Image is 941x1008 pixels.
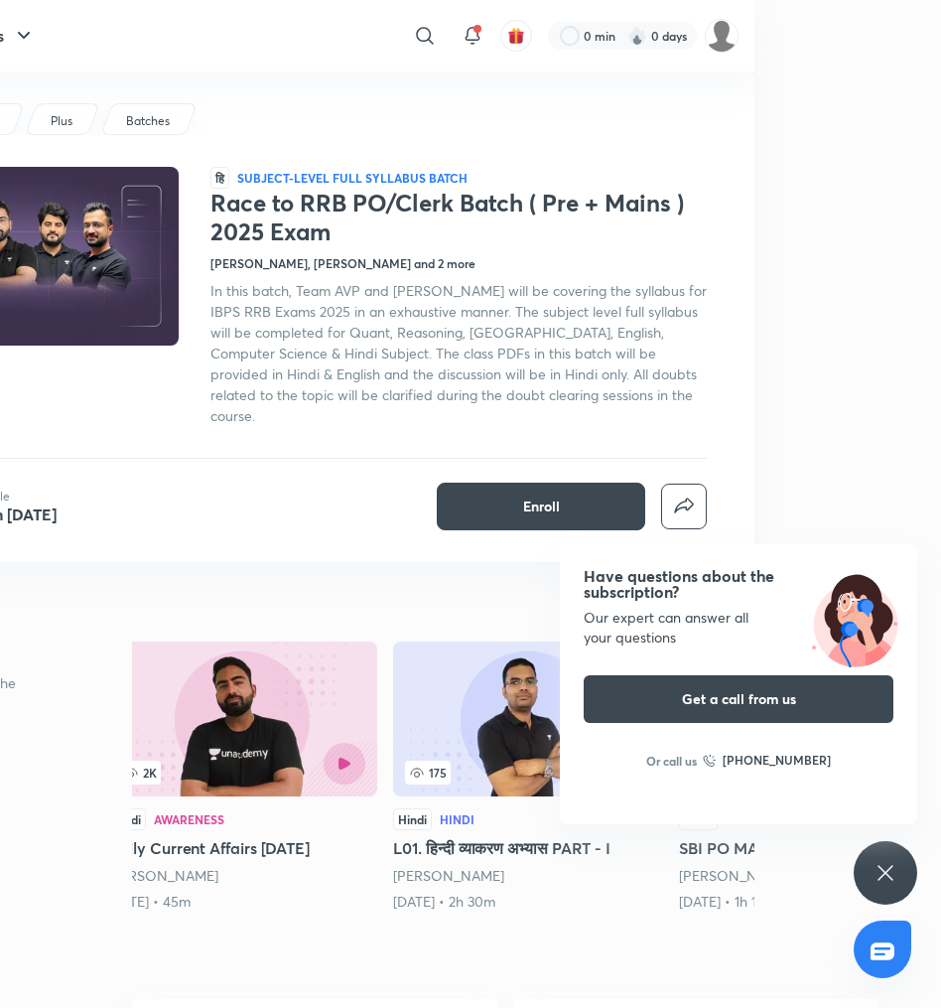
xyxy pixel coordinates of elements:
a: Plus [48,112,76,130]
span: Enroll [523,497,560,516]
h4: [PERSON_NAME], [PERSON_NAME] and 2 more [210,254,475,272]
span: हि [210,167,229,189]
p: Plus [51,112,72,130]
a: 2KHindiAwarenessDaily Current Affairs [DATE][PERSON_NAME][DATE] • 45m [107,642,377,912]
a: [PERSON_NAME] [393,866,504,885]
div: 6th Aug • 45m [107,892,377,912]
a: L01. हिन्दी व्याकरण अभ्यास PART - I [393,642,663,912]
img: Piyush Mishra [705,19,739,53]
h1: Race to RRB PO/Clerk Batch ( Pre + Mains ) 2025 Exam [210,189,707,246]
img: ttu_illustration_new.svg [792,568,917,667]
p: Or call us [646,752,697,770]
h6: [PHONE_NUMBER] [723,751,831,771]
div: Hindi [440,813,474,825]
h4: Have questions about the subscription? [584,568,893,600]
a: [PERSON_NAME] [107,866,218,885]
img: streak [627,26,647,46]
button: Get a call from us [584,675,893,723]
div: Awareness [154,813,224,825]
a: [PERSON_NAME] [679,866,790,885]
h5: Daily Current Affairs [DATE] [107,836,377,860]
p: Batches [126,112,170,130]
a: [PHONE_NUMBER] [703,751,831,771]
a: 175HindiHindiL01. हिन्दी व्याकरण अभ्यास PART - I[PERSON_NAME][DATE] • 2h 30m [393,642,663,912]
div: Our expert can answer all your questions [584,608,893,648]
span: 2K [119,761,161,785]
a: Daily Current Affairs 6th August [107,642,377,912]
button: avatar [500,20,532,52]
p: Subject-level full syllabus Batch [237,170,468,186]
a: Batches [123,112,174,130]
div: Dipesh Kumar [393,866,663,886]
div: 21st Sept • 2h 30m [393,892,663,912]
div: Hindi [393,808,432,830]
span: 175 [405,761,451,785]
img: avatar [507,27,525,45]
button: Enroll [437,483,645,530]
div: Abhijeet Mishra [107,866,377,886]
h5: L01. हिन्दी व्याकरण अभ्यास PART - I [393,836,663,860]
span: In this batch, Team AVP and [PERSON_NAME] will be covering the syllabus for IBPS RRB Exams 2025 i... [210,281,707,425]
